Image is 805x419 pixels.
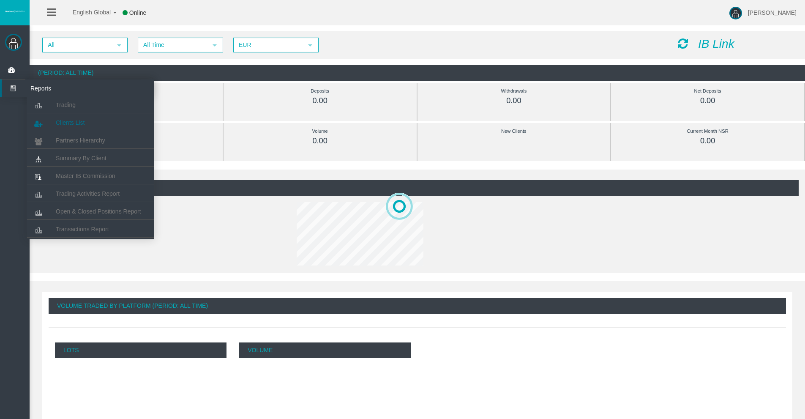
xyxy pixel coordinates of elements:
span: select [307,42,314,49]
img: logo.svg [4,10,25,13]
div: (Period: All Time) [30,65,805,81]
span: Online [129,9,146,16]
span: Reports [24,79,107,97]
a: Partners Hierarchy [27,133,154,148]
div: 0.00 [243,136,398,146]
a: Trading [27,97,154,112]
span: English Global [62,9,111,16]
span: Summary By Client [56,155,106,162]
span: select [211,42,218,49]
span: Transactions Report [56,226,109,233]
span: EUR [234,38,303,52]
div: 0.00 [630,96,785,106]
span: Open & Closed Positions Report [56,208,141,215]
i: Reload Dashboard [678,38,688,49]
div: Volume Traded By Platform (Period: All Time) [49,298,786,314]
span: All [43,38,112,52]
span: Trading [56,101,76,108]
a: Trading Activities Report [27,186,154,201]
div: (Period: All Time) [36,180,799,196]
img: user-image [729,7,742,19]
div: New Clients [437,126,592,136]
span: Partners Hierarchy [56,137,105,144]
div: Net Deposits [630,86,785,96]
div: Deposits [243,86,398,96]
a: Transactions Report [27,222,154,237]
span: Master IB Commission [56,173,115,179]
a: Summary By Client [27,151,154,166]
span: [PERSON_NAME] [748,9,797,16]
div: 0.00 [437,96,592,106]
a: Master IB Commission [27,168,154,183]
span: All Time [139,38,207,52]
div: 0.00 [243,96,398,106]
a: Open & Closed Positions Report [27,204,154,219]
span: select [116,42,123,49]
a: Clients List [27,115,154,130]
span: Trading Activities Report [56,190,120,197]
p: Lots [55,342,226,358]
div: Withdrawals [437,86,592,96]
span: Clients List [56,119,85,126]
i: IB Link [698,37,734,50]
div: 0.00 [630,136,785,146]
div: Volume [243,126,398,136]
p: Volume [239,342,411,358]
div: Current Month NSR [630,126,785,136]
a: Reports [2,79,154,97]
